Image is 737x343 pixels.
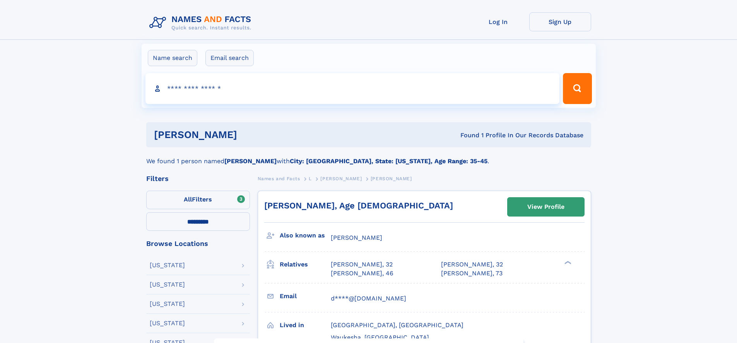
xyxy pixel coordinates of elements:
b: City: [GEOGRAPHIC_DATA], State: [US_STATE], Age Range: 35-45 [290,157,487,165]
label: Name search [148,50,197,66]
div: We found 1 person named with . [146,147,591,166]
div: ❯ [563,260,572,265]
div: [US_STATE] [150,301,185,307]
h3: Lived in [280,319,331,332]
h3: Also known as [280,229,331,242]
label: Filters [146,191,250,209]
div: [US_STATE] [150,320,185,326]
span: [PERSON_NAME] [371,176,412,181]
a: View Profile [508,198,584,216]
div: [US_STATE] [150,262,185,268]
a: [PERSON_NAME], 73 [441,269,503,278]
img: Logo Names and Facts [146,12,258,33]
a: [PERSON_NAME], 32 [441,260,503,269]
span: [PERSON_NAME] [320,176,362,181]
a: [PERSON_NAME] [320,174,362,183]
span: [PERSON_NAME] [331,234,382,241]
input: search input [145,73,560,104]
span: Waukesha, [GEOGRAPHIC_DATA] [331,334,429,341]
a: Names and Facts [258,174,300,183]
a: Log In [467,12,529,31]
a: L [309,174,312,183]
span: L [309,176,312,181]
div: Filters [146,175,250,182]
h3: Relatives [280,258,331,271]
a: [PERSON_NAME], 46 [331,269,393,278]
h3: Email [280,290,331,303]
span: All [184,196,192,203]
button: Search Button [563,73,592,104]
a: [PERSON_NAME], 32 [331,260,393,269]
span: [GEOGRAPHIC_DATA], [GEOGRAPHIC_DATA] [331,321,463,329]
div: [US_STATE] [150,282,185,288]
div: Browse Locations [146,240,250,247]
div: Found 1 Profile In Our Records Database [349,131,583,140]
b: [PERSON_NAME] [224,157,277,165]
a: [PERSON_NAME], Age [DEMOGRAPHIC_DATA] [264,201,453,210]
a: Sign Up [529,12,591,31]
div: View Profile [527,198,564,216]
label: Email search [205,50,254,66]
h1: [PERSON_NAME] [154,130,349,140]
